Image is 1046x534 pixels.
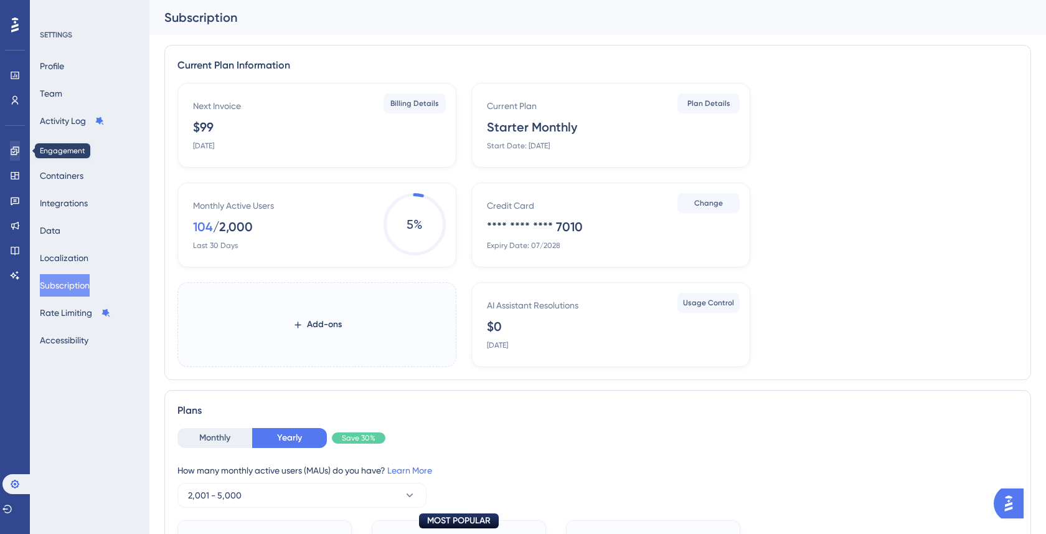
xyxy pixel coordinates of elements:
[40,302,111,324] button: Rate Limiting
[487,198,534,213] div: Credit Card
[487,98,537,113] div: Current Plan
[40,82,62,105] button: Team
[342,433,375,443] span: Save 30%
[213,218,253,236] div: / 2,000
[677,193,740,213] button: Change
[177,463,1018,478] div: How many monthly active users (MAUs) do you have?
[177,58,1018,73] div: Current Plan Information
[487,340,508,350] div: [DATE]
[419,513,499,528] div: MOST POPULAR
[694,198,723,208] span: Change
[188,488,242,503] span: 2,001 - 5,000
[193,118,214,136] div: $99
[384,193,446,255] span: 5 %
[387,465,432,475] a: Learn More
[252,428,327,448] button: Yearly
[487,118,577,136] div: Starter Monthly
[40,329,88,351] button: Accessibility
[307,317,342,332] span: Add-ons
[193,141,214,151] div: [DATE]
[487,241,560,250] div: Expiry Date: 07/2028
[487,298,578,313] div: AI Assistant Resolutions
[390,98,439,108] span: Billing Details
[193,98,241,113] div: Next Invoice
[677,293,740,313] button: Usage Control
[683,298,734,308] span: Usage Control
[487,318,502,335] div: $0
[40,247,88,269] button: Localization
[193,241,238,250] div: Last 30 Days
[177,403,1018,418] div: Plans
[40,137,83,160] button: Installation
[177,483,426,508] button: 2,001 - 5,000
[40,110,105,132] button: Activity Log
[687,98,730,108] span: Plan Details
[40,274,90,297] button: Subscription
[40,219,60,242] button: Data
[193,198,274,213] div: Monthly Active Users
[384,93,446,113] button: Billing Details
[40,30,141,40] div: SETTINGS
[487,141,550,151] div: Start Date: [DATE]
[40,55,64,77] button: Profile
[164,9,1000,26] div: Subscription
[40,192,88,214] button: Integrations
[177,428,252,448] button: Monthly
[193,218,213,236] div: 104
[273,313,362,336] button: Add-ons
[40,164,83,187] button: Containers
[994,485,1031,522] iframe: UserGuiding AI Assistant Launcher
[677,93,740,113] button: Plan Details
